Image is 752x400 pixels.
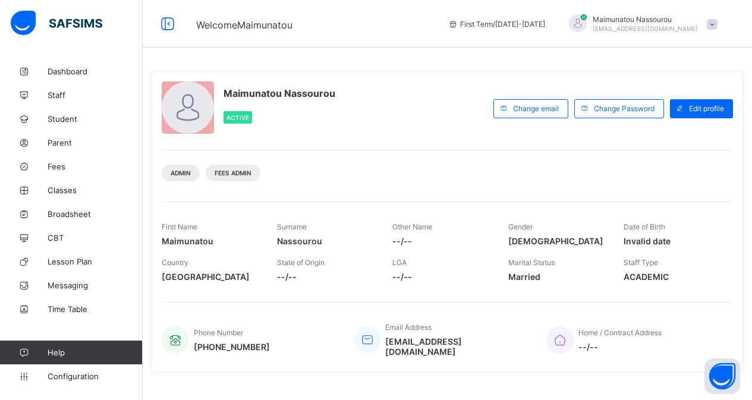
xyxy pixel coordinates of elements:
span: ACADEMIC [624,272,721,282]
span: Classes [48,185,143,195]
img: safsims [11,11,102,36]
span: Change email [513,104,559,113]
span: Edit profile [689,104,724,113]
span: Email Address [385,323,432,332]
span: [EMAIL_ADDRESS][DOMAIN_NAME] [385,336,528,357]
span: Active [226,114,249,121]
span: Maimunatou Nassourou [593,15,698,24]
span: Maimunatou Nassourou [224,87,335,99]
span: Nassourou [277,236,375,246]
span: Parent [48,138,143,147]
span: Student [48,114,143,124]
span: --/-- [277,272,375,282]
span: [DEMOGRAPHIC_DATA] [508,236,606,246]
span: [PHONE_NUMBER] [194,342,270,352]
span: [GEOGRAPHIC_DATA] [162,272,259,282]
span: Lesson Plan [48,257,143,266]
span: CBT [48,233,143,242]
span: [EMAIL_ADDRESS][DOMAIN_NAME] [593,25,698,32]
span: Other Name [392,222,432,231]
span: Country [162,258,188,267]
span: Home / Contract Address [578,328,662,337]
span: Help [48,348,142,357]
span: Maimunatou [162,236,259,246]
span: --/-- [392,272,490,282]
span: Broadsheet [48,209,143,219]
span: --/-- [578,342,662,352]
span: Marital Status [508,258,555,267]
span: Time Table [48,304,143,314]
span: Change Password [594,104,655,113]
span: State of Origin [277,258,325,267]
span: --/-- [392,236,490,246]
span: Dashboard [48,67,143,76]
span: Fees Admin [215,169,251,177]
span: Fees [48,162,143,171]
span: Gender [508,222,533,231]
span: Invalid date [624,236,721,246]
span: Staff [48,90,143,100]
button: Open asap [704,358,740,394]
span: First Name [162,222,197,231]
span: Admin [171,169,191,177]
span: Surname [277,222,307,231]
span: Configuration [48,371,142,381]
span: Messaging [48,281,143,290]
span: Staff Type [624,258,658,267]
span: session/term information [448,20,545,29]
div: MaimunatouNassourou [557,14,723,34]
span: Phone Number [194,328,243,337]
span: LGA [392,258,407,267]
span: Married [508,272,606,282]
span: Date of Birth [624,222,665,231]
span: Welcome Maimunatou [196,19,292,31]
